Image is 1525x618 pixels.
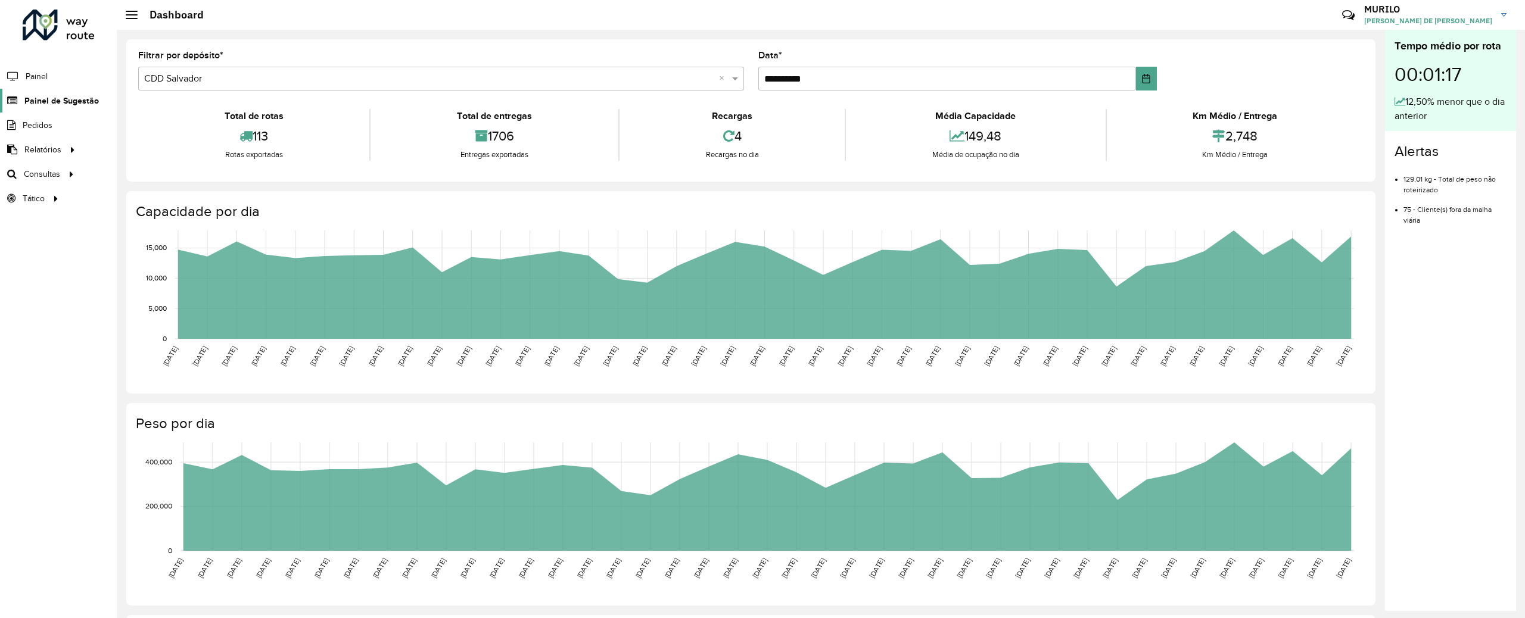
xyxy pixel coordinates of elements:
text: [DATE] [1247,345,1264,367]
text: [DATE] [455,345,472,367]
text: [DATE] [1218,345,1235,367]
text: [DATE] [751,557,768,579]
div: Km Médio / Entrega [1110,109,1361,123]
text: [DATE] [284,557,301,579]
text: [DATE] [1277,557,1294,579]
text: [DATE] [954,345,971,367]
text: [DATE] [866,345,883,367]
text: [DATE] [1247,557,1265,579]
text: [DATE] [983,345,1000,367]
text: [DATE] [809,557,826,579]
span: Clear all [719,71,729,86]
text: [DATE] [342,557,359,579]
text: [DATE] [254,557,272,579]
div: Recargas no dia [623,149,842,161]
text: [DATE] [572,345,590,367]
text: [DATE] [161,345,179,367]
text: [DATE] [250,345,267,367]
text: [DATE] [396,345,413,367]
text: [DATE] [926,557,944,579]
li: 129,01 kg - Total de peso não roteirizado [1403,165,1507,195]
h4: Peso por dia [136,415,1364,432]
span: Painel [26,70,48,83]
div: 1706 [374,123,615,149]
a: Contato Rápido [1336,2,1361,28]
text: [DATE] [838,557,855,579]
text: [DATE] [367,345,384,367]
text: [DATE] [605,557,622,579]
text: 200,000 [145,502,172,510]
text: [DATE] [1305,345,1322,367]
text: [DATE] [721,557,739,579]
text: [DATE] [634,557,651,579]
text: [DATE] [338,345,355,367]
h3: MURILO [1364,4,1492,15]
text: 10,000 [146,274,167,282]
text: [DATE] [867,557,885,579]
text: [DATE] [1100,345,1118,367]
text: [DATE] [517,557,534,579]
text: [DATE] [1043,557,1060,579]
text: 0 [163,335,167,342]
text: [DATE] [1070,345,1088,367]
div: Rotas exportadas [141,149,366,161]
text: [DATE] [660,345,677,367]
text: [DATE] [1335,345,1352,367]
text: [DATE] [1041,345,1059,367]
text: [DATE] [748,345,765,367]
text: [DATE] [1335,557,1352,579]
text: [DATE] [719,345,736,367]
div: 149,48 [849,123,1102,149]
text: [DATE] [780,557,797,579]
text: [DATE] [513,345,531,367]
text: 0 [168,547,172,554]
text: [DATE] [425,345,443,367]
text: [DATE] [602,345,619,367]
text: 5,000 [148,304,167,312]
text: [DATE] [546,557,564,579]
text: [DATE] [1159,345,1176,367]
span: Pedidos [23,119,52,132]
text: [DATE] [1160,557,1177,579]
span: Painel de Sugestão [24,95,99,107]
text: [DATE] [1014,557,1031,579]
text: [DATE] [575,557,593,579]
text: [DATE] [1012,345,1029,367]
text: [DATE] [488,557,505,579]
text: [DATE] [430,557,447,579]
div: 4 [623,123,842,149]
text: [DATE] [1189,557,1206,579]
text: [DATE] [371,557,388,579]
div: Média de ocupação no dia [849,149,1102,161]
h2: Dashboard [138,8,204,21]
text: [DATE] [1101,557,1119,579]
text: [DATE] [1129,345,1147,367]
text: [DATE] [1306,557,1323,579]
h4: Alertas [1395,143,1507,160]
text: [DATE] [543,345,560,367]
text: [DATE] [897,557,914,579]
div: Total de rotas [141,109,366,123]
text: [DATE] [191,345,208,367]
text: [DATE] [663,557,680,579]
text: [DATE] [807,345,824,367]
text: [DATE] [1131,557,1148,579]
text: [DATE] [836,345,854,367]
text: [DATE] [225,557,242,579]
text: [DATE] [1188,345,1205,367]
div: Entregas exportadas [374,149,615,161]
text: [DATE] [167,557,184,579]
text: [DATE] [690,345,707,367]
text: [DATE] [459,557,476,579]
text: [DATE] [1276,345,1293,367]
text: [DATE] [985,557,1002,579]
text: [DATE] [924,345,941,367]
text: [DATE] [631,345,648,367]
text: [DATE] [279,345,296,367]
div: Total de entregas [374,109,615,123]
span: Relatórios [24,143,61,156]
text: [DATE] [895,345,912,367]
label: Filtrar por depósito [138,48,223,63]
text: [DATE] [1072,557,1090,579]
div: Tempo médio por rota [1395,38,1507,54]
